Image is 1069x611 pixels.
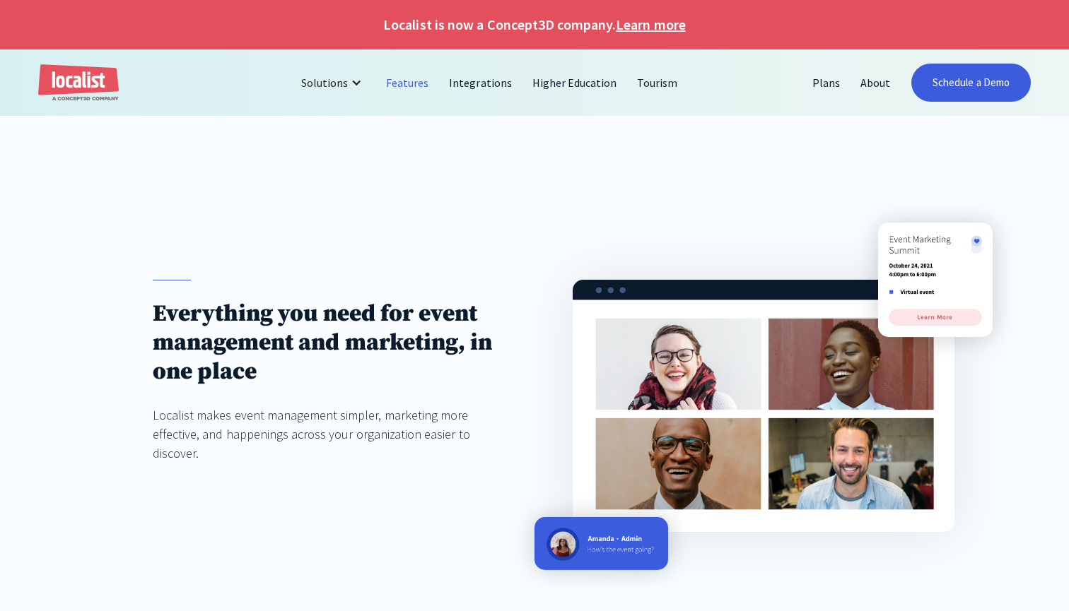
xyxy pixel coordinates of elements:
a: Features [376,66,439,100]
a: Integrations [439,66,522,100]
a: home [38,64,119,102]
a: Plans [802,66,851,100]
div: Solutions [301,74,348,91]
a: Tourism [627,66,688,100]
div: Localist makes event management simpler, marketing more effective, and happenings across your org... [153,405,496,463]
a: About [851,66,901,100]
a: Schedule a Demo [911,64,1031,102]
div: Solutions [291,66,376,100]
a: Higher Education [522,66,628,100]
a: Learn more [616,14,685,35]
h1: Everything you need for event management and marketing, in one place [153,299,496,386]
